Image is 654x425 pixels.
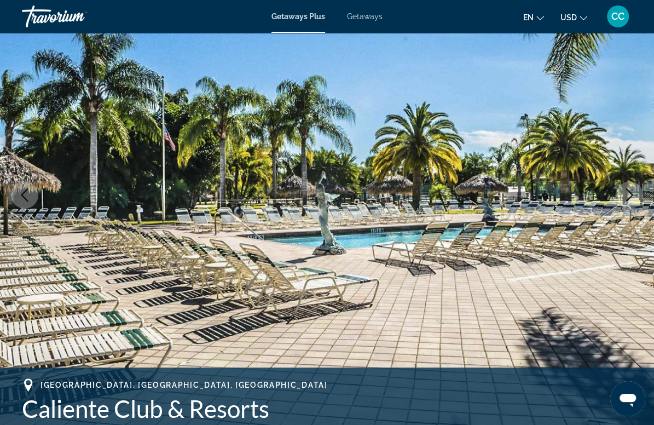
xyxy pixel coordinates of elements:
[523,13,534,22] span: en
[610,381,645,416] iframe: Button to launch messaging window
[271,12,325,21] a: Getaways Plus
[560,9,587,25] button: Change currency
[22,394,632,423] h1: Caliente Club & Resorts
[11,181,38,209] button: Previous image
[40,381,327,389] span: [GEOGRAPHIC_DATA], [GEOGRAPHIC_DATA], [GEOGRAPHIC_DATA]
[523,9,544,25] button: Change language
[611,11,624,22] span: CC
[604,5,632,28] button: User Menu
[560,13,577,22] span: USD
[616,181,643,209] button: Next image
[347,12,383,21] a: Getaways
[22,2,131,31] a: Travorium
